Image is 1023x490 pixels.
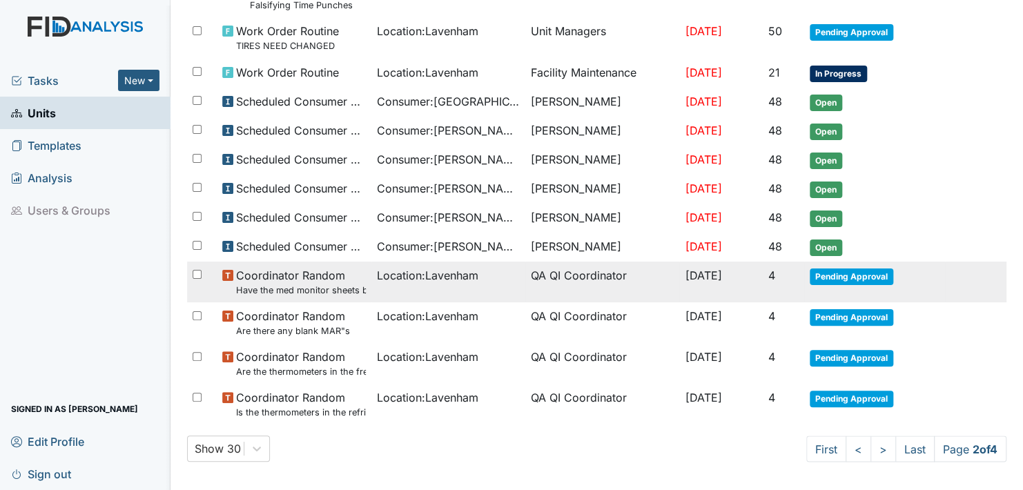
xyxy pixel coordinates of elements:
[236,209,365,226] span: Scheduled Consumer Chart Review
[768,182,782,195] span: 48
[11,398,138,420] span: Signed in as [PERSON_NAME]
[810,182,842,198] span: Open
[934,435,1006,462] span: Page
[377,151,520,168] span: Consumer : [PERSON_NAME]
[810,95,842,111] span: Open
[236,389,365,419] span: Coordinator Random Is the thermometers in the refrigerator reading between 34 degrees and 40 degr...
[377,93,520,110] span: Consumer : [GEOGRAPHIC_DATA][PERSON_NAME][GEOGRAPHIC_DATA]
[685,239,721,253] span: [DATE]
[377,64,478,81] span: Location : Lavenham
[236,122,365,139] span: Scheduled Consumer Chart Review
[846,435,871,462] a: <
[806,435,846,462] a: First
[768,24,782,38] span: 50
[810,153,842,169] span: Open
[377,122,520,139] span: Consumer : [PERSON_NAME]
[377,267,478,284] span: Location : Lavenham
[525,17,679,58] td: Unit Managers
[525,59,679,88] td: Facility Maintenance
[525,343,679,384] td: QA QI Coordinator
[236,39,339,52] small: TIRES NEED CHANGED
[377,349,478,365] span: Location : Lavenham
[685,95,721,108] span: [DATE]
[810,210,842,227] span: Open
[377,389,478,406] span: Location : Lavenham
[870,435,896,462] a: >
[11,463,71,484] span: Sign out
[525,384,679,424] td: QA QI Coordinator
[377,308,478,324] span: Location : Lavenham
[685,309,721,323] span: [DATE]
[685,391,721,404] span: [DATE]
[377,209,520,226] span: Consumer : [PERSON_NAME]
[11,431,84,452] span: Edit Profile
[768,350,775,364] span: 4
[810,309,893,326] span: Pending Approval
[236,308,350,337] span: Coordinator Random Are there any blank MAR"s
[118,70,159,91] button: New
[11,102,56,124] span: Units
[810,268,893,285] span: Pending Approval
[236,324,350,337] small: Are there any blank MAR"s
[685,24,721,38] span: [DATE]
[236,64,339,81] span: Work Order Routine
[525,262,679,302] td: QA QI Coordinator
[768,95,782,108] span: 48
[236,284,365,297] small: Have the med monitor sheets been filled out?
[685,210,721,224] span: [DATE]
[768,66,780,79] span: 21
[768,268,775,282] span: 4
[685,66,721,79] span: [DATE]
[685,124,721,137] span: [DATE]
[525,117,679,146] td: [PERSON_NAME]
[525,302,679,343] td: QA QI Coordinator
[973,442,997,455] strong: 2 of 4
[810,124,842,140] span: Open
[768,153,782,166] span: 48
[768,210,782,224] span: 48
[236,267,365,297] span: Coordinator Random Have the med monitor sheets been filled out?
[236,93,365,110] span: Scheduled Consumer Chart Review
[895,435,935,462] a: Last
[377,180,520,197] span: Consumer : [PERSON_NAME]
[377,238,520,255] span: Consumer : [PERSON_NAME]
[11,135,81,156] span: Templates
[525,233,679,262] td: [PERSON_NAME]
[685,182,721,195] span: [DATE]
[525,175,679,204] td: [PERSON_NAME]
[236,238,365,255] span: Scheduled Consumer Chart Review
[236,180,365,197] span: Scheduled Consumer Chart Review
[768,391,775,404] span: 4
[768,239,782,253] span: 48
[236,151,365,168] span: Scheduled Consumer Chart Review
[11,167,72,188] span: Analysis
[377,23,478,39] span: Location : Lavenham
[810,24,893,41] span: Pending Approval
[810,391,893,407] span: Pending Approval
[236,406,365,419] small: Is the thermometers in the refrigerator reading between 34 degrees and 40 degrees?
[195,440,241,457] div: Show 30
[236,349,365,378] span: Coordinator Random Are the thermometers in the freezer reading between 0 degrees and 10 degrees?
[768,309,775,323] span: 4
[525,146,679,175] td: [PERSON_NAME]
[236,365,365,378] small: Are the thermometers in the freezer reading between 0 degrees and 10 degrees?
[685,268,721,282] span: [DATE]
[810,350,893,366] span: Pending Approval
[11,72,118,89] a: Tasks
[525,204,679,233] td: [PERSON_NAME]
[806,435,1006,462] nav: task-pagination
[525,88,679,117] td: [PERSON_NAME]
[810,66,867,82] span: In Progress
[685,153,721,166] span: [DATE]
[768,124,782,137] span: 48
[236,23,339,52] span: Work Order Routine TIRES NEED CHANGED
[685,350,721,364] span: [DATE]
[810,239,842,256] span: Open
